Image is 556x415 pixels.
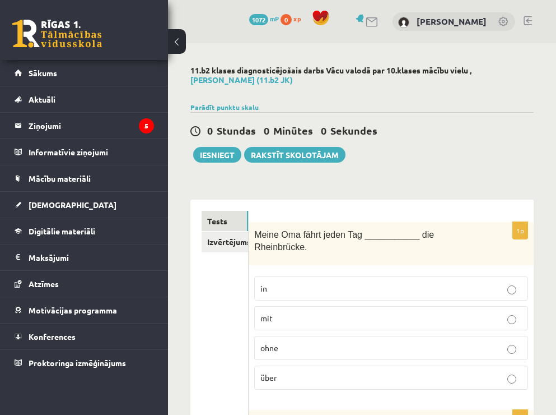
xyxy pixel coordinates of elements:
[190,75,293,85] a: [PERSON_NAME] (11.b2 JK)
[29,139,154,165] legend: Informatīvie ziņojumi
[264,124,269,137] span: 0
[507,285,516,294] input: in
[207,124,213,137] span: 0
[15,139,154,165] a: Informatīvie ziņojumi
[507,345,516,354] input: ohne
[15,245,154,270] a: Maksājumi
[15,165,154,191] a: Mācību materiāli
[202,232,248,252] a: Izvērtējums!
[254,230,434,252] span: Meine Oma fährt jeden Tag ___________ die Rheinbrücke.
[29,68,57,78] span: Sākums
[273,124,313,137] span: Minūtes
[260,313,273,323] span: mit
[29,358,126,368] span: Proktoringa izmēģinājums
[417,16,487,27] a: [PERSON_NAME]
[29,226,95,236] span: Digitālie materiāli
[15,350,154,376] a: Proktoringa izmēģinājums
[29,331,76,342] span: Konferences
[15,60,154,86] a: Sākums
[193,147,241,163] button: Iesniegt
[507,315,516,324] input: mit
[330,124,377,137] span: Sekundes
[15,271,154,297] a: Atzīmes
[260,283,267,293] span: in
[29,200,116,210] span: [DEMOGRAPHIC_DATA]
[15,324,154,349] a: Konferences
[398,17,409,28] img: Markuss Kokins
[15,86,154,112] a: Aktuāli
[12,20,102,48] a: Rīgas 1. Tālmācības vidusskola
[281,14,292,25] span: 0
[15,113,154,139] a: Ziņojumi5
[260,372,277,382] span: über
[29,245,154,270] legend: Maksājumi
[190,66,534,85] h2: 11.b2 klases diagnosticējošais darbs Vācu valodā par 10.klases mācību vielu ,
[217,124,256,137] span: Stundas
[321,124,326,137] span: 0
[29,113,154,139] legend: Ziņojumi
[281,14,306,23] a: 0 xp
[507,375,516,384] input: über
[260,343,278,353] span: ohne
[190,103,259,112] a: Parādīt punktu skalu
[293,14,301,23] span: xp
[270,14,279,23] span: mP
[29,279,59,289] span: Atzīmes
[249,14,279,23] a: 1072 mP
[139,118,154,133] i: 5
[244,147,345,163] a: Rakstīt skolotājam
[249,14,268,25] span: 1072
[29,305,117,315] span: Motivācijas programma
[15,218,154,244] a: Digitālie materiāli
[512,222,528,239] p: 1p
[29,94,55,104] span: Aktuāli
[15,297,154,323] a: Motivācijas programma
[29,173,91,183] span: Mācību materiāli
[202,211,248,232] a: Tests
[15,192,154,218] a: [DEMOGRAPHIC_DATA]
